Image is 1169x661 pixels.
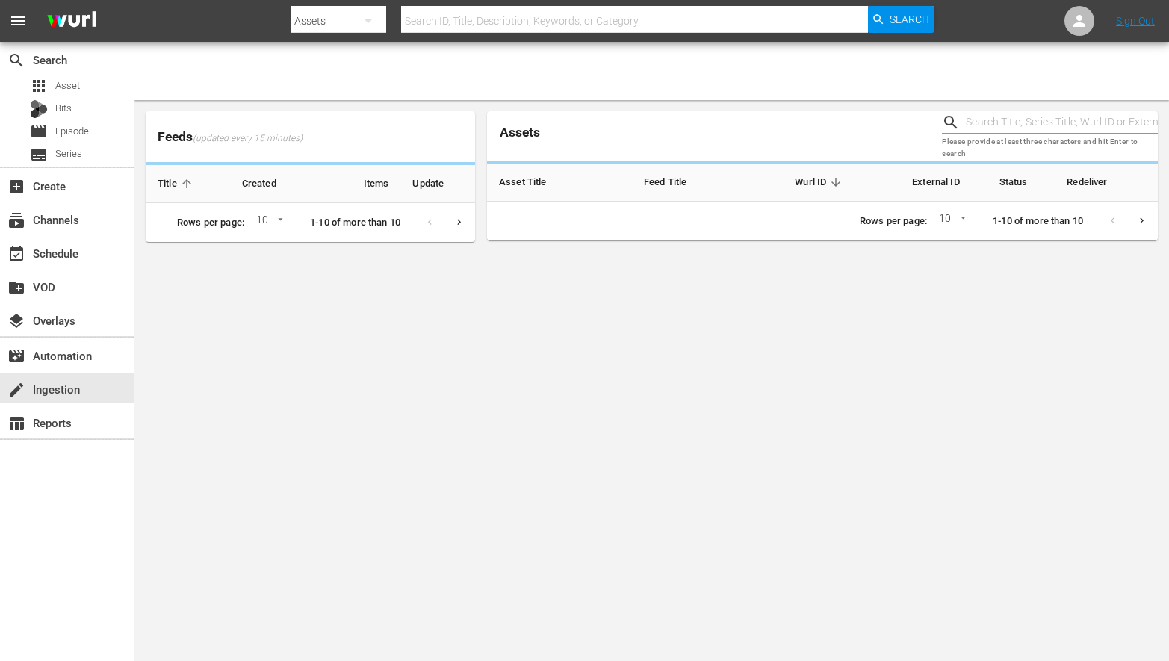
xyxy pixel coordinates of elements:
button: Next page [444,208,474,237]
div: 10 [933,210,969,232]
span: Assets [500,125,540,140]
th: Redeliver [1055,164,1158,202]
span: Ingestion [7,381,25,399]
span: Title [158,177,196,190]
span: Episode [55,124,89,139]
input: Search Title, Series Title, Wurl ID or External ID [966,111,1158,134]
img: ans4CAIJ8jUAAAAAAAAAAAAAAAAAAAAAAAAgQb4GAAAAAAAAAAAAAAAAAAAAAAAAJMjXAAAAAAAAAAAAAAAAAAAAAAAAgAT5G... [36,4,108,39]
span: Series [30,146,48,164]
p: Please provide at least three characters and hit Enter to search [942,136,1158,161]
span: VOD [7,279,25,297]
span: menu [9,12,27,30]
span: Created [242,177,296,190]
span: Schedule [7,245,25,263]
span: Bits [55,101,72,116]
div: Bits [30,100,48,118]
p: Rows per page: [860,214,927,229]
span: Asset [30,77,48,95]
button: Search [868,6,934,33]
span: Reports [7,415,25,432]
p: 1-10 of more than 10 [310,216,400,230]
th: Update [400,165,475,203]
span: Series [55,146,82,161]
p: 1-10 of more than 10 [993,214,1083,229]
span: Create [7,178,25,196]
span: Asset [55,78,80,93]
span: (updated every 15 minutes) [193,133,303,145]
th: Feed Title [632,164,739,202]
span: Asset Title [499,176,566,189]
span: Automation [7,347,25,365]
span: Episode [30,122,48,140]
a: Sign Out [1116,15,1155,27]
span: Wurl ID [795,176,846,189]
p: Rows per page: [177,216,244,230]
button: Next page [1127,206,1156,235]
div: 10 [250,211,286,234]
span: Search [890,6,929,33]
th: Status [972,164,1055,202]
table: sticky table [146,165,475,203]
span: Feeds [146,125,475,149]
span: Channels [7,211,25,229]
span: Overlays [7,312,25,330]
th: External ID [858,164,972,202]
span: Search [7,52,25,69]
table: sticky table [487,164,1158,202]
th: Items [335,165,401,203]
